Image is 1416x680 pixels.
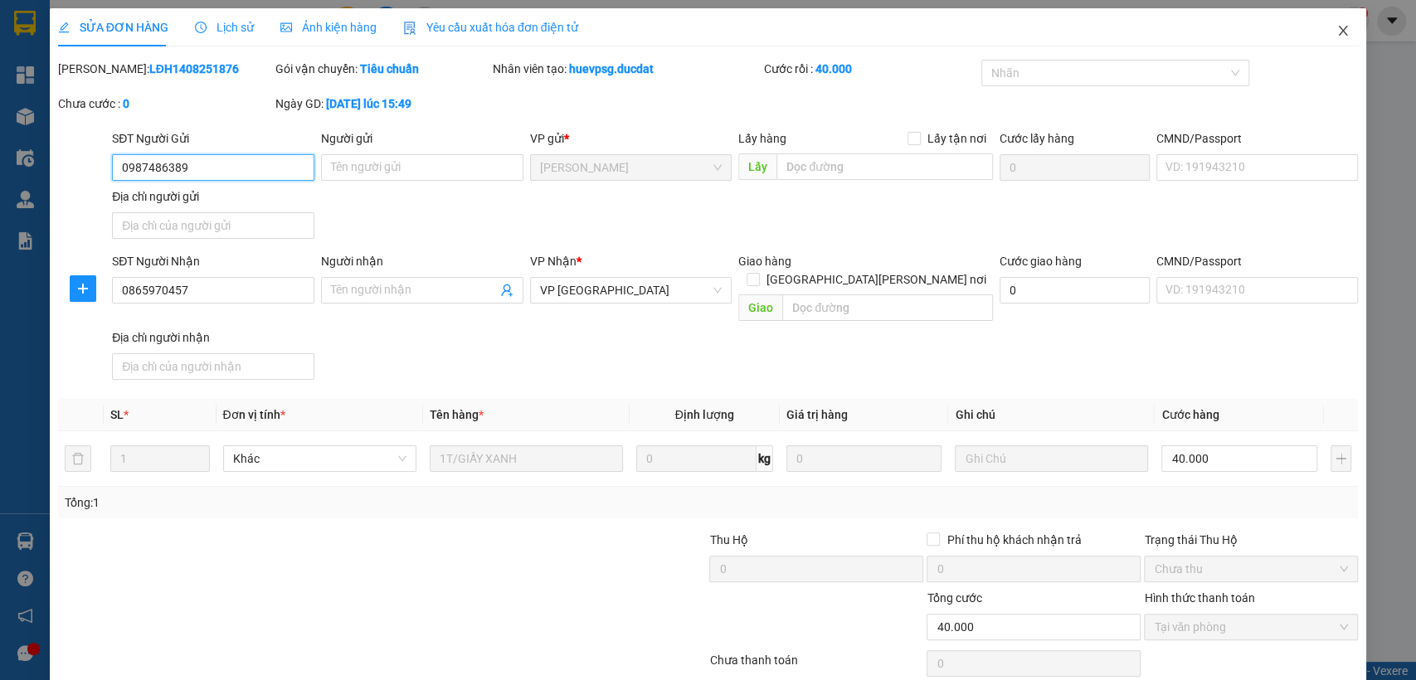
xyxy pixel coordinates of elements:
[1144,591,1254,605] label: Hình thức thanh toán
[500,284,513,297] span: user-add
[112,328,314,347] div: Địa chỉ người nhận
[948,399,1155,431] th: Ghi chú
[738,153,776,180] span: Lấy
[112,187,314,206] div: Địa chỉ người gửi
[1154,556,1348,581] span: Chưa thu
[110,408,124,421] span: SL
[1000,132,1074,145] label: Cước lấy hàng
[326,97,411,110] b: [DATE] lúc 15:49
[321,252,523,270] div: Người nhận
[430,445,623,472] input: VD: Bàn, Ghế
[71,282,95,295] span: plus
[540,278,723,303] span: VP Sài Gòn
[1000,154,1150,181] input: Cước lấy hàng
[403,22,416,35] img: icon
[1320,8,1366,55] button: Close
[757,445,773,472] span: kg
[921,129,993,148] span: Lấy tận nơi
[112,212,314,239] input: Địa chỉ của người gửi
[1000,255,1082,268] label: Cước giao hàng
[738,294,782,321] span: Giao
[815,62,852,75] b: 40.000
[530,129,732,148] div: VP gửi
[195,21,254,34] span: Lịch sử
[1000,277,1150,304] input: Cước giao hàng
[58,60,272,78] div: [PERSON_NAME]:
[1336,24,1350,37] span: close
[493,60,761,78] div: Nhân viên tạo:
[927,591,981,605] span: Tổng cước
[530,255,577,268] span: VP Nhận
[786,445,942,472] input: 0
[569,62,654,75] b: huevpsg.ducdat
[65,493,547,512] div: Tổng: 1
[782,294,993,321] input: Dọc đường
[360,62,419,75] b: Tiêu chuẩn
[280,22,292,33] span: picture
[776,153,993,180] input: Dọc đường
[280,21,377,34] span: Ảnh kiện hàng
[112,353,314,380] input: Địa chỉ của người nhận
[70,275,96,302] button: plus
[1156,129,1359,148] div: CMND/Passport
[738,255,791,268] span: Giao hàng
[1154,614,1348,639] span: Tại văn phòng
[223,408,285,421] span: Đơn vị tính
[764,60,978,78] div: Cước rồi :
[540,155,723,180] span: Lê Đại Hành
[709,533,747,546] span: Thu Hộ
[1161,408,1219,421] span: Cước hàng
[738,132,786,145] span: Lấy hàng
[321,129,523,148] div: Người gửi
[275,60,489,78] div: Gói vận chuyển:
[403,21,578,34] span: Yêu cầu xuất hóa đơn điện tử
[786,408,848,421] span: Giá trị hàng
[1331,445,1351,472] button: plus
[112,252,314,270] div: SĐT Người Nhận
[675,408,734,421] span: Định lượng
[430,408,484,421] span: Tên hàng
[955,445,1148,472] input: Ghi Chú
[112,129,314,148] div: SĐT Người Gửi
[58,95,272,113] div: Chưa cước :
[58,21,168,34] span: SỬA ĐƠN HÀNG
[1156,252,1359,270] div: CMND/Passport
[275,95,489,113] div: Ngày GD:
[708,651,926,680] div: Chưa thanh toán
[65,445,91,472] button: delete
[195,22,207,33] span: clock-circle
[123,97,129,110] b: 0
[1144,531,1358,549] div: Trạng thái Thu Hộ
[58,22,70,33] span: edit
[149,62,239,75] b: LĐH1408251876
[233,446,406,471] span: Khác
[940,531,1088,549] span: Phí thu hộ khách nhận trả
[760,270,993,289] span: [GEOGRAPHIC_DATA][PERSON_NAME] nơi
